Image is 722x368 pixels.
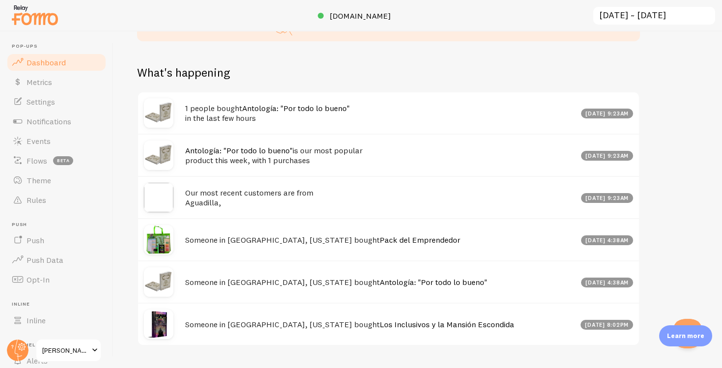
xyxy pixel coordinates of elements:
[27,57,66,67] span: Dashboard
[581,151,634,161] div: [DATE] 9:23am
[185,145,575,166] h4: is our most popular product this week, with 1 purchases
[581,320,634,330] div: [DATE] 8:02pm
[6,53,107,72] a: Dashboard
[581,193,634,203] div: [DATE] 9:23am
[27,156,47,166] span: Flows
[27,235,44,245] span: Push
[35,339,102,362] a: [PERSON_NAME] | Libros | Velas | Difusores
[27,175,51,185] span: Theme
[6,270,107,289] a: Opt-In
[673,319,702,348] iframe: Help Scout Beacon - Open
[27,77,52,87] span: Metrics
[27,97,55,107] span: Settings
[27,275,50,284] span: Opt-In
[6,250,107,270] a: Push Data
[6,131,107,151] a: Events
[667,331,704,340] p: Learn more
[27,136,51,146] span: Events
[10,2,59,28] img: fomo-relay-logo-orange.svg
[53,156,73,165] span: beta
[27,315,46,325] span: Inline
[27,255,63,265] span: Push Data
[6,92,107,112] a: Settings
[581,109,634,118] div: [DATE] 9:23am
[242,103,350,113] a: Antología: "Por todo lo bueno"
[185,235,575,245] h4: Someone in [GEOGRAPHIC_DATA], [US_STATE] bought
[185,188,575,208] h4: Our most recent customers are from Aguadilla,
[12,301,107,308] span: Inline
[6,311,107,330] a: Inline
[6,112,107,131] a: Notifications
[185,145,293,155] a: Antología: "Por todo lo bueno"
[659,325,712,346] div: Learn more
[185,277,575,287] h4: Someone in [GEOGRAPHIC_DATA], [US_STATE] bought
[6,190,107,210] a: Rules
[380,277,487,287] a: Antología: "Por todo lo bueno"
[380,235,460,245] a: Pack del Emprendedor
[137,65,230,80] h2: What's happening
[6,230,107,250] a: Push
[581,278,634,287] div: [DATE] 4:38am
[581,235,634,245] div: [DATE] 4:38am
[42,344,89,356] span: [PERSON_NAME] | Libros | Velas | Difusores
[12,222,107,228] span: Push
[6,151,107,170] a: Flows beta
[27,195,46,205] span: Rules
[6,72,107,92] a: Metrics
[27,116,71,126] span: Notifications
[185,319,575,330] h4: Someone in [GEOGRAPHIC_DATA], [US_STATE] bought
[6,170,107,190] a: Theme
[380,319,514,329] a: Los Inclusivos y la Mansión Escondida
[185,103,575,123] h4: 1 people bought in the last few hours
[12,43,107,50] span: Pop-ups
